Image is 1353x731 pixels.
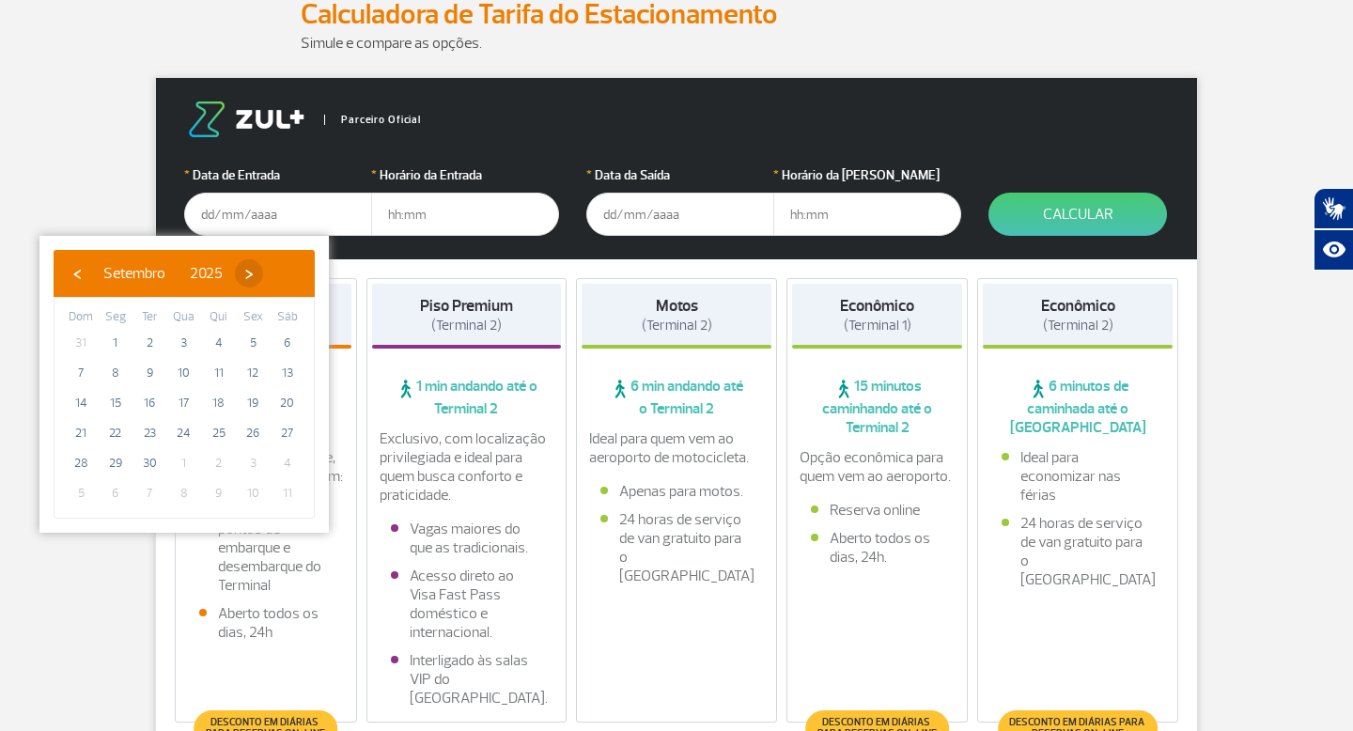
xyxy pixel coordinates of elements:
span: Setembro [103,264,165,283]
th: weekday [99,307,133,328]
span: 27 [272,418,303,448]
span: (Terminal 1) [844,317,911,334]
span: 9 [204,478,234,508]
p: Ideal para quem vem ao aeroporto de motocicleta. [589,429,764,467]
div: Plugin de acessibilidade da Hand Talk. [1314,188,1353,271]
span: (Terminal 2) [1043,317,1113,334]
input: hh:mm [773,193,961,236]
button: Abrir recursos assistivos. [1314,229,1353,271]
span: 18 [204,388,234,418]
strong: Econômico [1041,296,1115,316]
li: Aberto todos os dias, 24h [199,604,333,642]
span: (Terminal 2) [431,317,502,334]
span: 8 [101,358,131,388]
p: Simule e compare as opções. [301,32,1052,54]
button: Setembro [91,259,178,288]
label: Horário da [PERSON_NAME] [773,165,961,185]
span: 11 [204,358,234,388]
bs-datepicker-navigation-view: ​ ​ ​ [63,261,263,280]
span: 1 min andando até o Terminal 2 [372,377,562,418]
img: logo-zul.png [184,101,308,137]
li: Fácil acesso aos pontos de embarque e desembarque do Terminal [199,501,333,595]
span: 10 [238,478,268,508]
button: Abrir tradutor de língua de sinais. [1314,188,1353,229]
span: 16 [134,388,164,418]
span: 5 [238,328,268,358]
span: 17 [169,388,199,418]
span: 21 [66,418,96,448]
li: Ideal para economizar nas férias [1002,448,1154,505]
input: hh:mm [371,193,559,236]
li: 24 horas de serviço de van gratuito para o [GEOGRAPHIC_DATA] [600,510,753,585]
span: 3 [238,448,268,478]
li: Interligado às salas VIP do [GEOGRAPHIC_DATA]. [391,651,543,708]
span: 11 [272,478,303,508]
p: Opção econômica para quem vem ao aeroporto. [800,448,956,486]
span: 10 [169,358,199,388]
span: 2 [204,448,234,478]
span: 6 min andando até o Terminal 2 [582,377,771,418]
li: Apenas para motos. [600,482,753,501]
button: Calcular [988,193,1167,236]
th: weekday [201,307,236,328]
input: dd/mm/aaaa [184,193,372,236]
input: dd/mm/aaaa [586,193,774,236]
span: 9 [134,358,164,388]
li: Reserva online [811,501,944,520]
li: Vagas maiores do que as tradicionais. [391,520,543,557]
span: 15 [101,388,131,418]
button: ‹ [63,259,91,288]
li: Acesso direto ao Visa Fast Pass doméstico e internacional. [391,567,543,642]
span: 6 [272,328,303,358]
span: 6 minutos de caminhada até o [GEOGRAPHIC_DATA] [983,377,1173,437]
strong: Piso Premium [420,296,513,316]
span: 23 [134,418,164,448]
span: 3 [169,328,199,358]
th: weekday [64,307,99,328]
span: 25 [204,418,234,448]
th: weekday [167,307,202,328]
li: Aberto todos os dias, 24h. [811,529,944,567]
button: 2025 [178,259,235,288]
button: › [235,259,263,288]
span: 12 [238,358,268,388]
strong: Econômico [840,296,914,316]
span: 4 [204,328,234,358]
span: 6 [101,478,131,508]
span: 1 [169,448,199,478]
span: 14 [66,388,96,418]
span: (Terminal 2) [642,317,712,334]
li: 24 horas de serviço de van gratuito para o [GEOGRAPHIC_DATA] [1002,514,1154,589]
span: 5 [66,478,96,508]
label: Data de Entrada [184,165,372,185]
span: 7 [134,478,164,508]
span: 7 [66,358,96,388]
span: Parceiro Oficial [324,115,421,125]
th: weekday [236,307,271,328]
bs-datepicker-container: calendar [39,236,329,533]
p: Exclusivo, com localização privilegiada e ideal para quem busca conforto e praticidade. [380,429,554,505]
span: 1 [101,328,131,358]
label: Horário da Entrada [371,165,559,185]
span: 4 [272,448,303,478]
span: 20 [272,388,303,418]
th: weekday [132,307,167,328]
span: 24 [169,418,199,448]
span: 13 [272,358,303,388]
span: 28 [66,448,96,478]
span: 29 [101,448,131,478]
label: Data da Saída [586,165,774,185]
span: 31 [66,328,96,358]
span: 26 [238,418,268,448]
strong: Motos [656,296,698,316]
span: 30 [134,448,164,478]
span: 2025 [190,264,223,283]
span: 8 [169,478,199,508]
span: 22 [101,418,131,448]
th: weekday [270,307,304,328]
span: 19 [238,388,268,418]
span: 15 minutos caminhando até o Terminal 2 [792,377,963,437]
span: 2 [134,328,164,358]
